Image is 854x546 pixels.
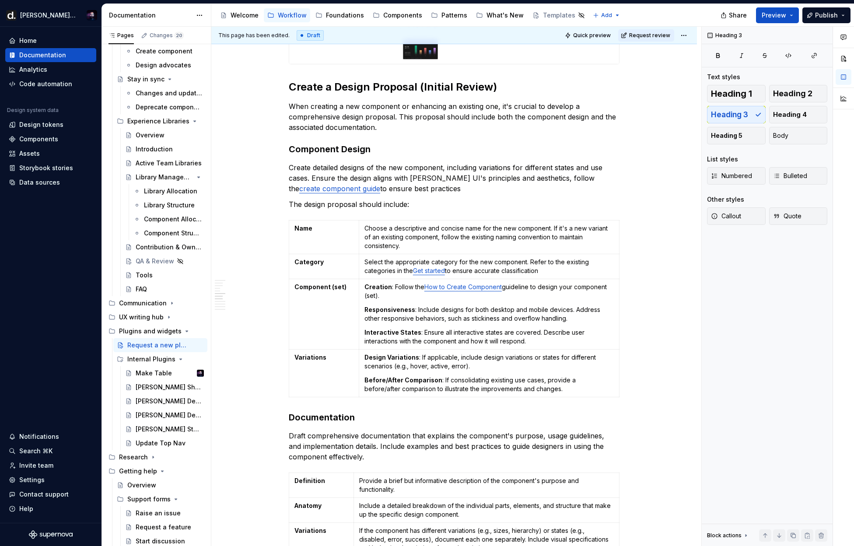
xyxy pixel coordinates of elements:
p: : Include designs for both desktop and mobile devices. Address other responsive behaviors, such a... [364,305,614,323]
a: Foundations [312,8,367,22]
div: Block actions [707,529,749,542]
div: Design tokens [19,120,63,129]
button: Share [716,7,752,23]
h3: Component Design [289,143,619,155]
div: Storybook stories [19,164,73,172]
div: QA & Review [136,257,174,266]
button: Heading 2 [769,85,828,102]
div: Changes [150,32,184,39]
a: Component Structure [130,226,207,240]
div: Introduction [136,145,173,154]
p: : If consolidating existing use cases, provide a before/after comparison to illustrate the improv... [364,376,614,393]
a: Active Team Libraries [122,156,207,170]
h3: Documentation [289,411,619,423]
div: List styles [707,155,738,164]
div: UX writing hub [119,313,164,322]
div: Raise an issue [136,509,181,518]
p: Provide a brief but informative description of the component's purpose and functionality. [359,476,614,494]
button: Heading 1 [707,85,766,102]
button: Help [5,502,96,516]
div: Communication [119,299,167,308]
div: [PERSON_NAME] Design Linter [136,411,202,420]
span: This page has been edited. [218,32,290,39]
a: Patterns [427,8,471,22]
div: Templates [543,11,575,20]
p: : Ensure all interactive states are covered. Describe user interactions with the component and ho... [364,328,614,346]
a: Library Structure [130,198,207,212]
button: Quote [769,207,828,225]
a: Welcome [217,8,262,22]
span: Heading 4 [773,110,807,119]
div: Research [119,453,148,462]
strong: Variations [294,353,326,361]
h2: Create a Design Proposal (Initial Review) [289,80,619,94]
button: Notifications [5,430,96,444]
div: Active Team Libraries [136,159,202,168]
div: Library Management [136,173,193,182]
div: Component Allocation [144,215,202,224]
div: Documentation [19,51,66,59]
a: Assets [5,147,96,161]
div: Create component [136,47,192,56]
strong: Creation [364,283,392,290]
div: Pages [108,32,134,39]
div: Data sources [19,178,60,187]
div: Make Table [136,369,172,378]
div: Stay in sync [127,75,164,84]
span: Heading 1 [711,89,752,98]
a: Deprecate component [122,100,207,114]
span: Quote [773,212,801,220]
span: Share [729,11,747,20]
p: Choose a descriptive and concise name for the new component. If it's a new variant of an existing... [364,224,614,250]
a: Library Management [122,170,207,184]
a: Code automation [5,77,96,91]
div: Block actions [707,532,742,539]
a: Documentation [5,48,96,62]
a: Workflow [264,8,310,22]
div: Library Allocation [144,187,197,196]
div: Internal Plugins [127,355,175,364]
div: Internal Plugins [113,352,207,366]
div: Experience Libraries [113,114,207,128]
a: Invite team [5,458,96,472]
span: Quick preview [573,32,611,39]
p: The design proposal should include: [289,199,619,210]
div: Foundations [326,11,364,20]
div: Help [19,504,33,513]
a: Request a new plugin [113,338,207,352]
a: Request a feature [122,520,207,534]
button: Publish [802,7,850,23]
div: Design system data [7,107,59,114]
a: create component guide [299,184,380,193]
div: Experience Libraries [127,117,189,126]
a: [PERSON_NAME] Design Linter [122,408,207,422]
span: Callout [711,212,741,220]
a: [PERSON_NAME] Stamp [122,422,207,436]
div: Changes and updates [136,89,202,98]
a: Changes and updates [122,86,207,100]
a: Settings [5,473,96,487]
a: [PERSON_NAME] Design Tokens [122,394,207,408]
button: Request review [618,29,674,42]
p: : If applicable, include design variations or states for different scenarios (e.g., hover, active... [364,353,614,371]
div: What's New [486,11,524,20]
a: Library Allocation [130,184,207,198]
button: [PERSON_NAME] UIPantelis [2,6,100,24]
p: Select the appropriate category for the new component. Refer to the existing categories in the to... [364,258,614,275]
a: Components [5,132,96,146]
div: Text styles [707,73,740,81]
div: Library Structure [144,201,195,210]
div: Request a feature [136,523,191,532]
a: Supernova Logo [29,530,73,539]
a: Data sources [5,175,96,189]
button: Quick preview [562,29,615,42]
div: Overview [127,481,156,490]
a: FAQ [122,282,207,296]
div: Communication [105,296,207,310]
strong: Before/After Comparison [364,376,442,384]
div: Notifications [19,432,59,441]
span: Add [601,12,612,19]
strong: Variations [294,527,326,534]
div: Update Top Nav [136,439,185,448]
button: Search ⌘K [5,444,96,458]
